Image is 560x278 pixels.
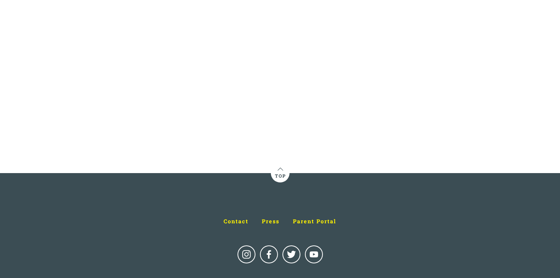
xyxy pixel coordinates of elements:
[262,217,279,225] a: Press
[293,218,336,225] span: Parent Portal
[305,245,323,263] a: Doug Schachtel
[130,6,430,111] p: "Portfolio School is redefining what is possible in K-12 education. By creating an environment no...
[260,245,278,263] a: Portfolio School
[224,218,248,225] span: Contact
[262,218,279,225] span: Press
[271,164,290,178] a: Top
[282,245,300,263] a: Portfolio School
[224,217,248,225] a: Contact
[237,245,255,263] a: Instagram
[293,217,336,225] a: Parent Portal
